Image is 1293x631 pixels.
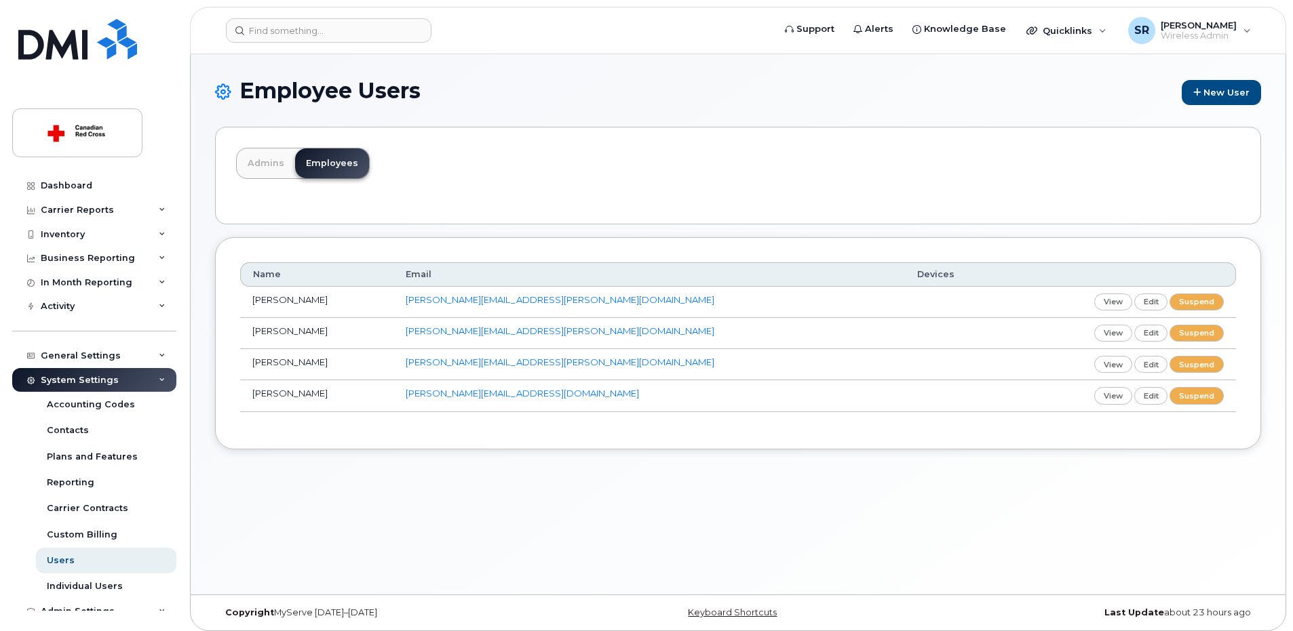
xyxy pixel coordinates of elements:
a: edit [1134,293,1168,310]
a: edit [1134,325,1168,342]
h1: Employee Users [215,79,1261,105]
a: edit [1134,356,1168,373]
td: [PERSON_NAME] [240,318,393,349]
a: [PERSON_NAME][EMAIL_ADDRESS][PERSON_NAME][DOMAIN_NAME] [406,357,714,367]
strong: Copyright [225,607,274,617]
a: [PERSON_NAME][EMAIL_ADDRESS][PERSON_NAME][DOMAIN_NAME] [406,325,714,336]
th: Name [240,262,393,287]
a: Employees [295,148,369,178]
div: about 23 hours ago [912,607,1261,618]
div: MyServe [DATE]–[DATE] [215,607,564,618]
a: view [1094,356,1132,373]
a: edit [1134,387,1168,404]
a: [PERSON_NAME][EMAIL_ADDRESS][PERSON_NAME][DOMAIN_NAME] [406,294,714,305]
a: view [1094,325,1132,342]
td: [PERSON_NAME] [240,349,393,380]
a: view [1094,293,1132,310]
a: suspend [1170,293,1224,310]
a: suspend [1170,325,1224,342]
th: Email [393,262,905,287]
td: [PERSON_NAME] [240,287,393,318]
a: suspend [1170,356,1224,373]
a: Admins [237,148,295,178]
a: suspend [1170,387,1224,404]
strong: Last Update [1104,607,1164,617]
a: Keyboard Shortcuts [688,607,777,617]
td: [PERSON_NAME] [240,380,393,411]
th: Devices [905,262,1000,287]
a: New User [1182,80,1261,105]
a: [PERSON_NAME][EMAIL_ADDRESS][DOMAIN_NAME] [406,388,639,399]
a: view [1094,387,1132,404]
